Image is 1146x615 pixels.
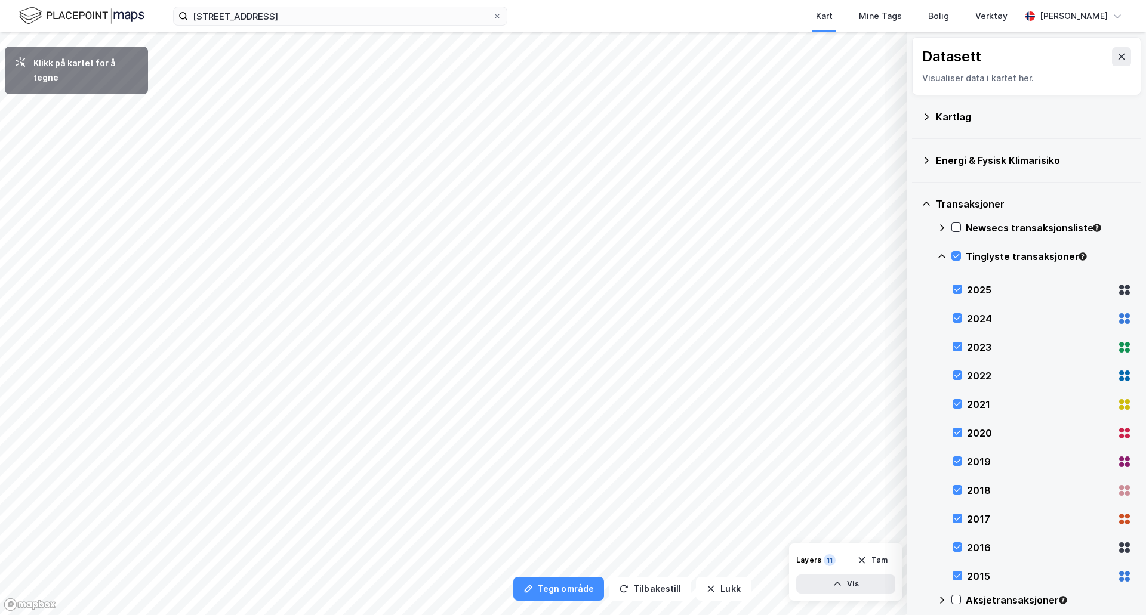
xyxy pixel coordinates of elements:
[936,197,1132,211] div: Transaksjoner
[824,554,836,566] div: 11
[967,369,1113,383] div: 2022
[849,551,895,570] button: Tøm
[967,311,1113,326] div: 2024
[966,221,1132,235] div: Newsecs transaksjonsliste
[967,483,1113,497] div: 2018
[967,397,1113,412] div: 2021
[967,340,1113,354] div: 2023
[936,153,1132,168] div: Energi & Fysisk Klimarisiko
[1058,595,1068,605] div: Tooltip anchor
[967,569,1113,583] div: 2015
[188,7,492,25] input: Søk på adresse, matrikkel, gårdeiere, leietakere eller personer
[1086,558,1146,615] iframe: Chat Widget
[975,9,1008,23] div: Verktøy
[19,5,144,26] img: logo.f888ab2527a4732fd821a326f86c7f29.svg
[967,540,1113,555] div: 2016
[513,577,604,601] button: Tegn område
[1092,222,1102,233] div: Tooltip anchor
[33,56,138,85] div: Klikk på kartet for å tegne
[696,577,750,601] button: Lukk
[967,455,1113,469] div: 2019
[967,512,1113,526] div: 2017
[1077,251,1088,262] div: Tooltip anchor
[1086,558,1146,615] div: Kontrollprogram for chat
[936,110,1132,124] div: Kartlag
[966,249,1132,264] div: Tinglyste transaksjoner
[1040,9,1108,23] div: [PERSON_NAME]
[4,598,56,611] a: Mapbox homepage
[922,71,1131,85] div: Visualiser data i kartet her.
[967,426,1113,440] div: 2020
[796,574,895,594] button: Vis
[816,9,833,23] div: Kart
[796,555,821,565] div: Layers
[922,47,981,66] div: Datasett
[609,577,691,601] button: Tilbakestill
[859,9,902,23] div: Mine Tags
[966,593,1132,607] div: Aksjetransaksjoner
[967,283,1113,297] div: 2025
[928,9,949,23] div: Bolig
